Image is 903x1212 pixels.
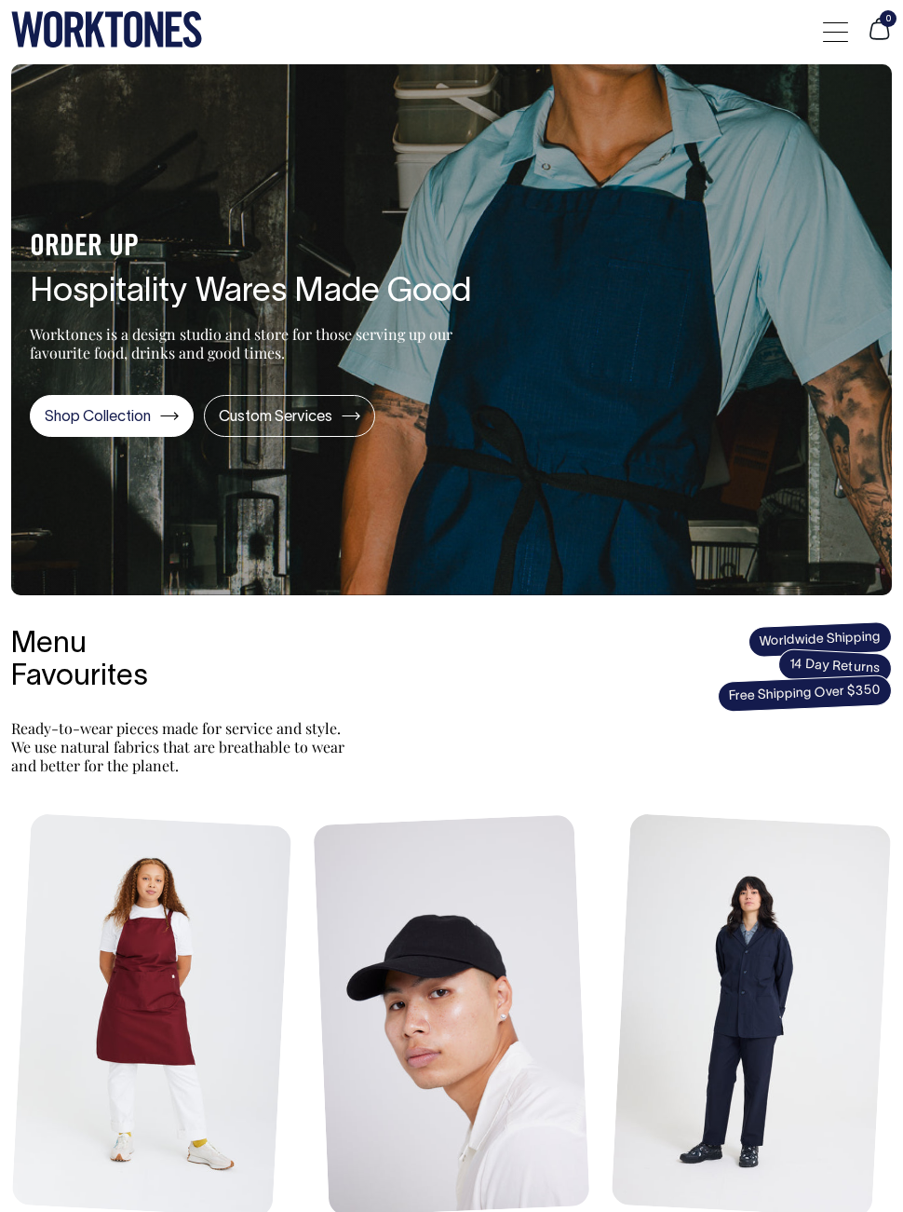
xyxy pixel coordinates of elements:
[11,628,216,693] h3: Menu Favourites
[717,675,892,714] span: Free Shipping Over $350
[30,231,471,264] h4: ORDER UP
[30,274,471,311] h1: Hospitality Wares Made Good
[867,31,892,44] a: 0
[11,719,346,775] p: Ready-to-wear pieces made for service and style. We use natural fabrics that are breathable to we...
[748,620,892,658] span: Worldwide Shipping
[204,395,375,437] a: Custom Services
[30,325,453,362] p: Worktones is a design studio and store for those serving up our favourite food, drinks and good t...
[30,395,194,437] a: Shop Collection
[777,648,893,686] span: 14 Day Returns
[880,10,896,27] span: 0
